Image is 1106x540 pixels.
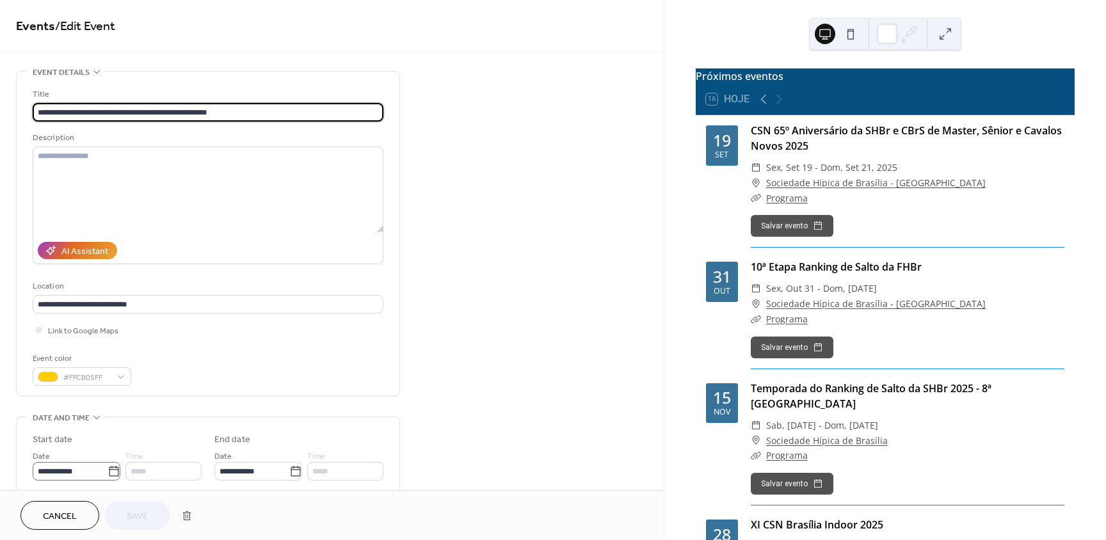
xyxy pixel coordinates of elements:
a: Events [16,14,55,39]
div: Title [33,88,381,101]
div: ​ [751,418,761,433]
span: Date [214,450,232,463]
a: Programa [766,449,808,461]
div: ​ [751,448,761,463]
a: Sociedade Hípica de Brasília - [GEOGRAPHIC_DATA] [766,296,986,312]
span: / Edit Event [55,14,115,39]
a: Temporada do Ranking de Salto da SHBr 2025 - 8ª [GEOGRAPHIC_DATA] [751,381,991,411]
span: sex, set 19 - dom, set 21, 2025 [766,160,897,175]
div: ​ [751,296,761,312]
div: Próximos eventos [696,68,1075,84]
span: Date and time [33,411,90,425]
a: Sociedade Hípica de Brasília - [GEOGRAPHIC_DATA] [766,175,986,191]
div: nov [714,408,730,417]
a: Programa [766,313,808,325]
a: 10ª Etapa Ranking de Salto da FHBr [751,260,922,274]
span: sex, out 31 - dom, [DATE] [766,281,877,296]
span: sab, [DATE] - dom, [DATE] [766,418,878,433]
a: XI CSN Brasília Indoor 2025 [751,518,883,532]
div: out [714,287,730,296]
div: ​ [751,191,761,206]
div: ​ [751,312,761,327]
div: Event color [33,352,129,365]
button: AI Assistant [38,242,117,259]
div: set [715,151,728,159]
span: Time [307,450,325,463]
div: 15 [713,390,731,406]
div: Location [33,280,381,293]
span: Cancel [43,510,77,523]
a: Sociedade Hípica de Brasília [766,433,888,449]
a: Programa [766,192,808,204]
div: ​ [751,160,761,175]
div: 19 [713,132,731,148]
div: 31 [713,269,731,285]
a: CSN 65º Aniversário da SHBr e CBrS de Master, Sênior e Cavalos Novos 2025 [751,123,1062,153]
span: Time [125,450,143,463]
span: Date [33,450,50,463]
div: ​ [751,281,761,296]
button: Salvar evento [751,473,833,495]
span: #FFCB05FF [63,371,111,385]
div: ​ [751,175,761,191]
button: Salvar evento [751,215,833,237]
div: AI Assistant [61,245,108,258]
button: Salvar evento [751,337,833,358]
div: Description [33,131,381,145]
div: Start date [33,433,72,447]
div: End date [214,433,250,447]
button: Cancel [20,501,99,530]
span: Event details [33,66,90,79]
div: ​ [751,433,761,449]
span: Link to Google Maps [48,324,118,338]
